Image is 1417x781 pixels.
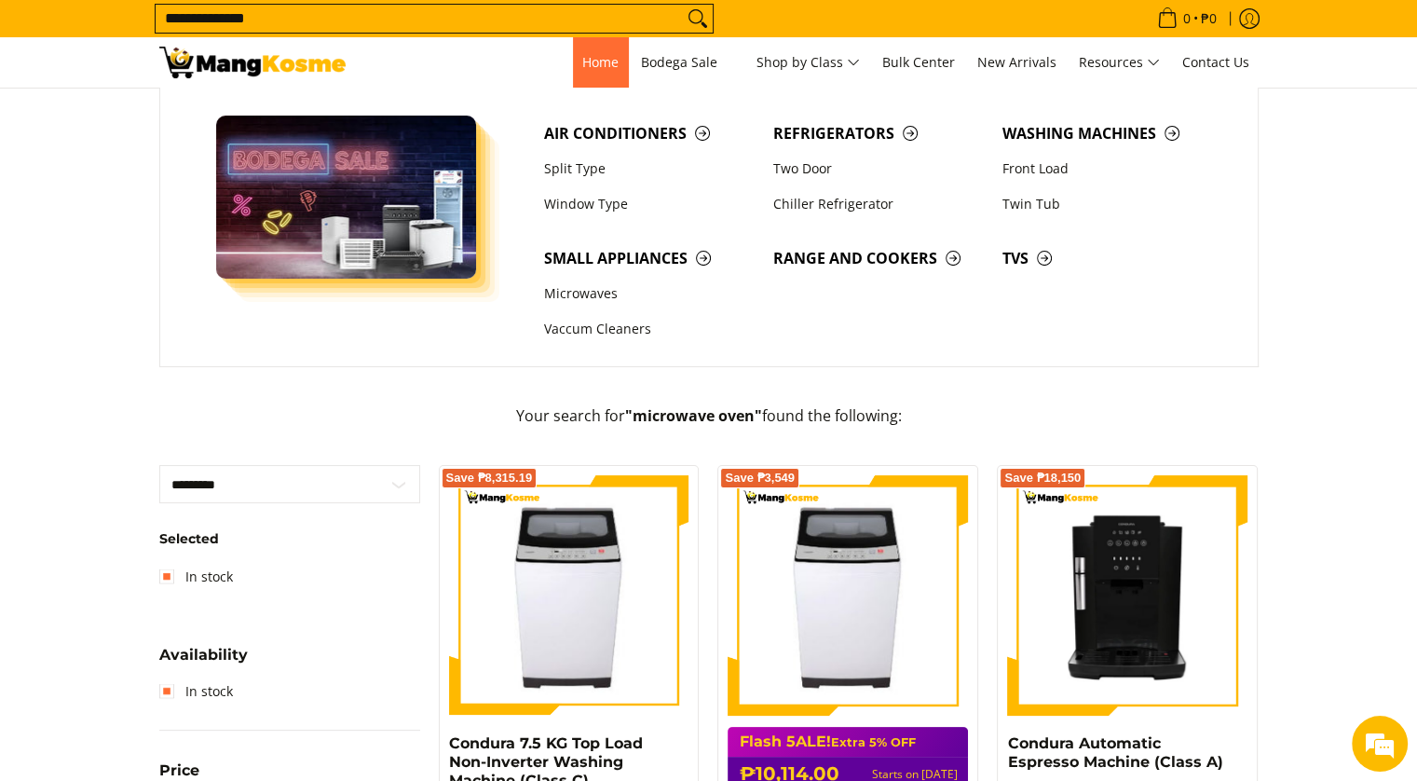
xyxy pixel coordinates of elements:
[993,186,1222,222] a: Twin Tub
[683,5,713,33] button: Search
[1173,37,1259,88] a: Contact Us
[1198,12,1219,25] span: ₱0
[1180,12,1193,25] span: 0
[364,37,1259,88] nav: Main Menu
[1004,473,1081,484] span: Save ₱18,150
[446,473,533,484] span: Save ₱8,315.19
[159,648,248,677] summary: Open
[159,677,233,706] a: In stock
[632,37,743,88] a: Bodega Sale
[756,51,860,75] span: Shop by Class
[1002,247,1213,270] span: TVs
[9,509,355,574] textarea: Type your message and hit 'Enter'
[764,240,993,276] a: Range and Cookers
[773,247,984,270] span: Range and Cookers
[1151,8,1222,29] span: •
[535,186,764,222] a: Window Type
[873,37,964,88] a: Bulk Center
[993,116,1222,151] a: Washing Machines
[159,763,199,778] span: Price
[764,116,993,151] a: Refrigerators
[159,47,346,78] img: Search: 17 results found for &quot;microwave oven&quot; | Mang Kosme
[97,104,313,129] div: Chat with us now
[108,235,257,423] span: We're online!
[159,648,248,663] span: Availability
[968,37,1066,88] a: New Arrivals
[1007,475,1247,716] img: Condura Automatic Espresso Machine (Class A)
[535,276,764,311] a: Microwaves
[977,53,1056,71] span: New Arrivals
[544,247,755,270] span: Small Appliances
[764,151,993,186] a: Two Door
[544,122,755,145] span: Air Conditioners
[736,475,961,716] img: condura-7.5kg-topload-non-inverter-washing-machine-class-c-full-view-mang-kosme
[641,51,734,75] span: Bodega Sale
[1007,734,1222,771] a: Condura Automatic Espresso Machine (Class A)
[1182,53,1249,71] span: Contact Us
[535,151,764,186] a: Split Type
[456,475,682,716] img: condura-7.5kg-topload-non-inverter-washing-machine-class-c-full-view-mang-kosme
[747,37,869,88] a: Shop by Class
[535,240,764,276] a: Small Appliances
[1070,37,1169,88] a: Resources
[159,562,233,592] a: In stock
[625,405,762,426] strong: "microwave oven"
[882,53,955,71] span: Bulk Center
[1079,51,1160,75] span: Resources
[764,186,993,222] a: Chiller Refrigerator
[582,53,619,71] span: Home
[993,240,1222,276] a: TVs
[573,37,628,88] a: Home
[725,473,795,484] span: Save ₱3,549
[306,9,350,54] div: Minimize live chat window
[535,116,764,151] a: Air Conditioners
[159,531,420,548] h6: Selected
[773,122,984,145] span: Refrigerators
[993,151,1222,186] a: Front Load
[216,116,477,279] img: Bodega Sale
[535,312,764,348] a: Vaccum Cleaners
[159,404,1259,446] p: Your search for found the following:
[1002,122,1213,145] span: Washing Machines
